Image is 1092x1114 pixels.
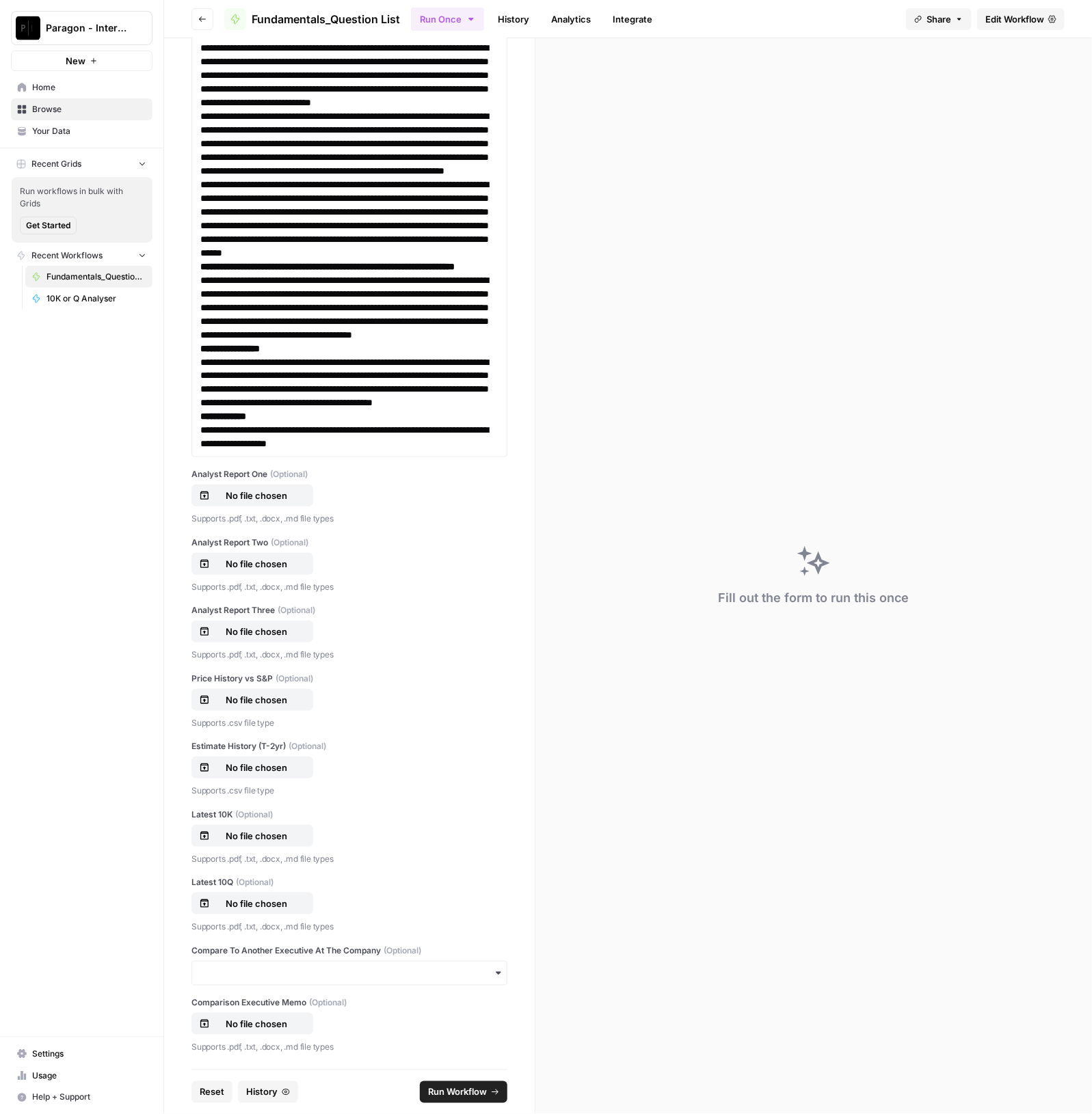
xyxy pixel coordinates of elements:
[235,809,273,821] span: (Optional)
[191,1040,507,1054] p: Supports .pdf, .txt, .docx, .md file types
[11,120,152,142] a: Your Data
[32,1048,146,1060] span: Settings
[213,625,300,638] p: No file chosen
[25,288,152,310] a: 10K or Q Analyser
[66,54,85,68] span: New
[191,740,507,752] label: Estimate History (T-2yr)
[191,809,507,821] label: Latest 10K
[213,897,300,910] p: No file chosen
[46,271,146,283] span: Fundamentals_Question List
[428,1085,487,1099] span: Run Workflow
[191,485,313,506] button: No file chosen
[191,621,313,642] button: No file chosen
[191,468,507,480] label: Analyst Report One
[46,21,129,35] span: Paragon - Internal Usage
[191,580,507,594] p: Supports .pdf, .txt, .docx, .md file types
[224,8,400,30] a: Fundamentals_Question List
[11,77,152,98] a: Home
[32,125,146,137] span: Your Data
[191,876,507,888] label: Latest 10Q
[31,249,103,262] span: Recent Workflows
[906,8,972,30] button: Share
[309,996,347,1009] span: (Optional)
[246,1085,278,1099] span: History
[11,1087,152,1109] button: Help + Support
[420,1081,507,1103] button: Run Workflow
[46,293,146,305] span: 10K or Q Analyser
[384,945,421,957] span: (Optional)
[289,740,326,752] span: (Optional)
[191,716,507,730] p: Supports .csv file type
[191,996,507,1009] label: Comparison Executive Memo
[490,8,537,30] a: History
[213,1017,300,1031] p: No file chosen
[32,81,146,94] span: Home
[213,693,300,707] p: No file chosen
[191,945,507,957] label: Compare To Another Executive At The Company
[270,468,308,480] span: (Optional)
[213,489,300,502] p: No file chosen
[191,673,507,685] label: Price History vs S&P
[278,604,315,616] span: (Optional)
[11,11,152,45] button: Workspace: Paragon - Internal Usage
[191,648,507,662] p: Supports .pdf, .txt, .docx, .md file types
[191,604,507,616] label: Analyst Report Three
[11,51,152,71] button: New
[25,266,152,288] a: Fundamentals_Question List
[191,1081,232,1103] button: Reset
[191,689,313,711] button: No file chosen
[191,852,507,866] p: Supports .pdf, .txt, .docx, .md file types
[213,761,300,774] p: No file chosen
[985,12,1044,26] span: Edit Workflow
[32,103,146,116] span: Browse
[191,757,313,778] button: No file chosen
[191,512,507,526] p: Supports .pdf, .txt, .docx, .md file types
[11,154,152,174] button: Recent Grids
[271,536,308,549] span: (Optional)
[411,8,484,31] button: Run Once
[11,1043,152,1065] a: Settings
[276,673,313,685] span: (Optional)
[11,98,152,120] a: Browse
[191,536,507,549] label: Analyst Report Two
[32,1070,146,1082] span: Usage
[238,1081,298,1103] button: History
[927,12,951,26] span: Share
[31,158,81,170] span: Recent Grids
[191,825,313,847] button: No file chosen
[236,876,274,888] span: (Optional)
[16,16,40,40] img: Paragon - Internal Usage Logo
[200,1085,224,1099] span: Reset
[11,245,152,266] button: Recent Workflows
[213,557,300,571] p: No file chosen
[20,185,144,210] span: Run workflows in bulk with Grids
[191,893,313,914] button: No file chosen
[191,1013,313,1035] button: No file chosen
[252,11,400,27] span: Fundamentals_Question List
[718,588,909,608] div: Fill out the form to run this once
[213,829,300,843] p: No file chosen
[11,1065,152,1087] a: Usage
[977,8,1065,30] a: Edit Workflow
[604,8,661,30] a: Integrate
[543,8,599,30] a: Analytics
[20,217,77,234] button: Get Started
[191,784,507,798] p: Supports .csv file type
[26,219,70,232] span: Get Started
[191,920,507,934] p: Supports .pdf, .txt, .docx, .md file types
[32,1091,146,1104] span: Help + Support
[191,553,313,575] button: No file chosen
